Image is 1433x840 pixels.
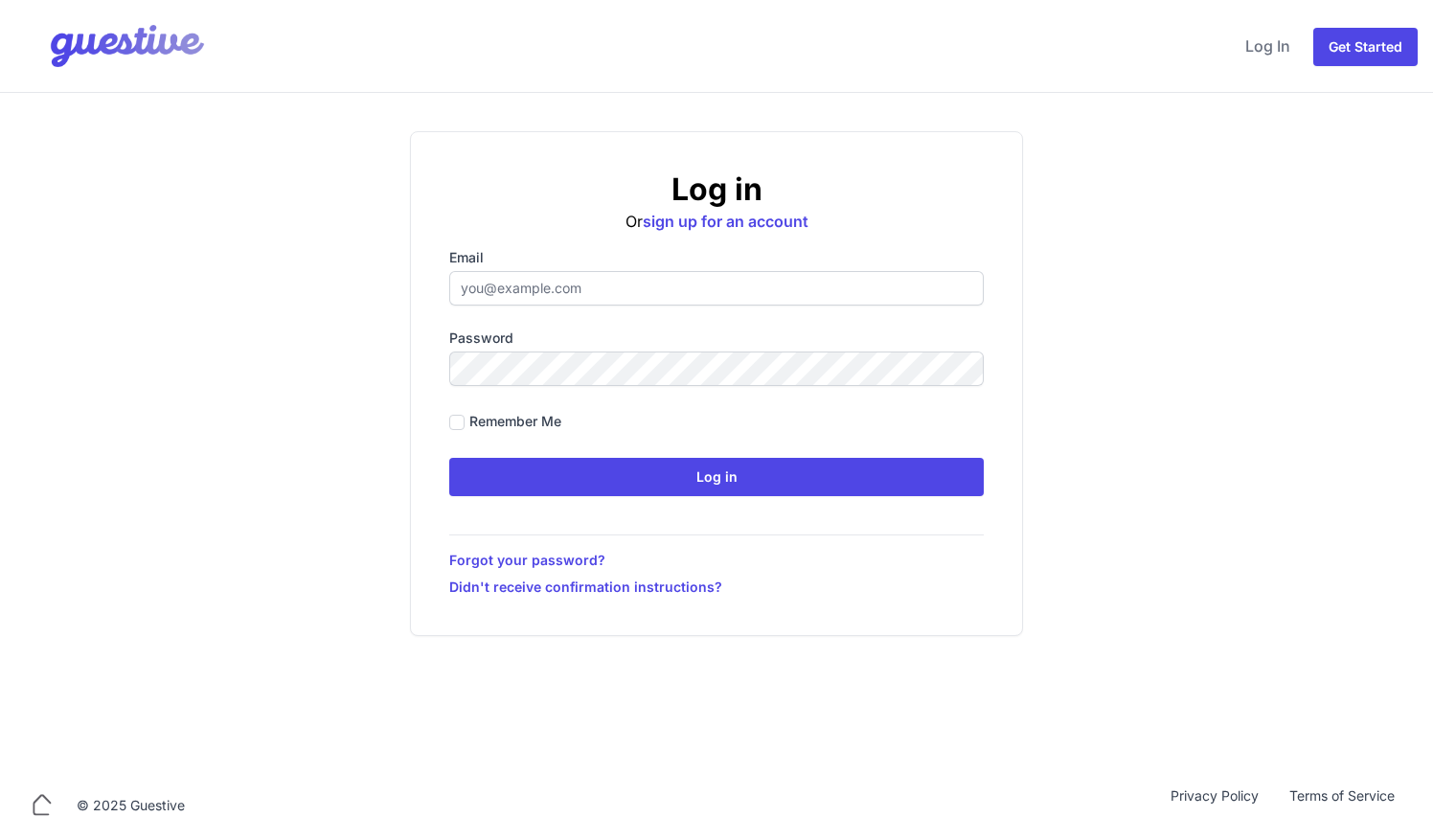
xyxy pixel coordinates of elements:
label: Password [449,329,984,348]
a: Get Started [1313,28,1418,66]
a: Privacy Policy [1155,786,1274,825]
h2: Log in [449,170,984,209]
a: Log In [1238,23,1298,69]
label: Remember me [469,412,561,431]
img: Your Company [15,8,209,84]
a: Terms of Service [1274,786,1410,825]
input: you@example.com [449,271,984,306]
input: Log in [449,458,984,496]
a: Didn't receive confirmation instructions? [449,578,984,597]
a: sign up for an account [643,212,808,231]
div: © 2025 Guestive [77,796,185,815]
a: Forgot your password? [449,551,984,570]
div: Or [449,170,984,233]
label: Email [449,248,984,267]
